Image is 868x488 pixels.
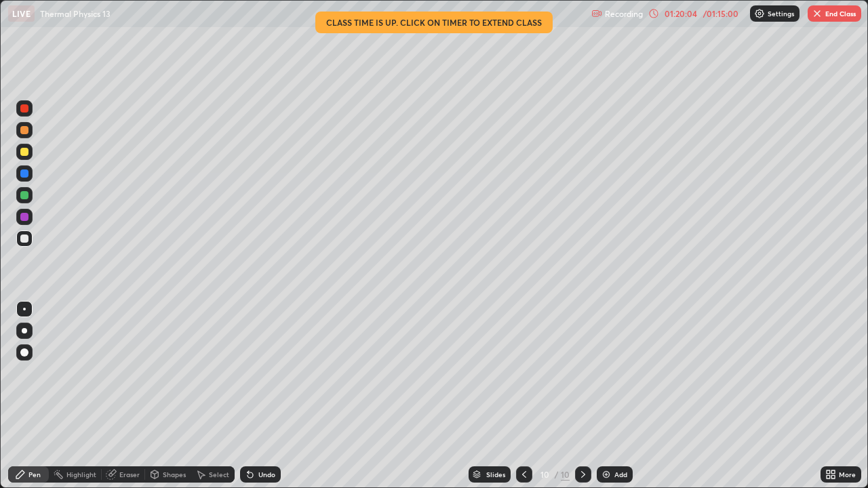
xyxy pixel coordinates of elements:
[768,10,794,17] p: Settings
[754,8,765,19] img: class-settings-icons
[605,9,643,19] p: Recording
[12,8,31,19] p: LIVE
[40,8,111,19] p: Thermal Physics 13
[601,469,612,480] img: add-slide-button
[591,8,602,19] img: recording.375f2c34.svg
[808,5,861,22] button: End Class
[66,471,96,478] div: Highlight
[258,471,275,478] div: Undo
[28,471,41,478] div: Pen
[554,470,558,479] div: /
[662,9,700,18] div: 01:20:04
[538,470,551,479] div: 10
[561,468,570,481] div: 10
[700,9,742,18] div: / 01:15:00
[839,471,856,478] div: More
[119,471,140,478] div: Eraser
[163,471,186,478] div: Shapes
[812,8,823,19] img: end-class-cross
[614,471,627,478] div: Add
[209,471,229,478] div: Select
[486,471,505,478] div: Slides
